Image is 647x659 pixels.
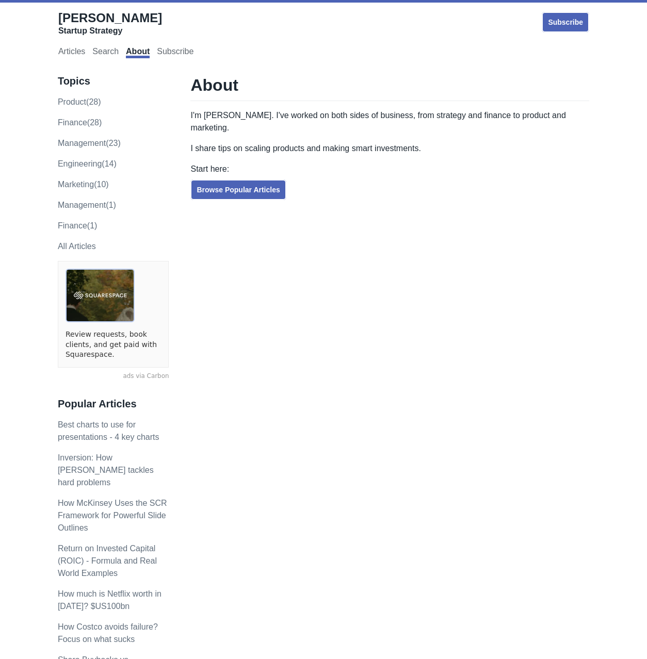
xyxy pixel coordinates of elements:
a: Subscribe [157,47,193,58]
a: Articles [58,47,85,58]
h1: About [190,75,589,101]
a: Subscribe [542,12,589,32]
img: ads via Carbon [66,269,135,322]
a: [PERSON_NAME]Startup Strategy [58,10,162,36]
a: engineering(14) [58,159,117,168]
p: I share tips on scaling products and making smart investments. [190,142,589,155]
a: Browse Popular Articles [190,179,286,200]
a: Inversion: How [PERSON_NAME] tackles hard problems [58,453,154,487]
a: About [126,47,150,58]
p: Start here: [190,163,589,175]
a: Search [92,47,119,58]
a: Return on Invested Capital (ROIC) - Formula and Real World Examples [58,544,157,578]
a: Finance(1) [58,221,97,230]
h3: Topics [58,75,169,88]
a: All Articles [58,242,96,251]
span: [PERSON_NAME] [58,11,162,25]
a: How McKinsey Uses the SCR Framework for Powerful Slide Outlines [58,499,167,532]
a: ads via Carbon [58,372,169,381]
h3: Popular Articles [58,398,169,410]
a: marketing(10) [58,180,109,189]
a: Best charts to use for presentations - 4 key charts [58,420,159,441]
a: Management(1) [58,201,116,209]
a: Review requests, book clients, and get paid with Squarespace. [66,329,161,360]
a: product(28) [58,97,101,106]
a: finance(28) [58,118,102,127]
div: Startup Strategy [58,26,162,36]
a: How much is Netflix worth in [DATE]? $US100bn [58,589,161,611]
a: How Costco avoids failure? Focus on what sucks [58,622,158,644]
p: I'm [PERSON_NAME]. I've worked on both sides of business, from strategy and finance to product an... [190,109,589,134]
a: management(23) [58,139,121,147]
